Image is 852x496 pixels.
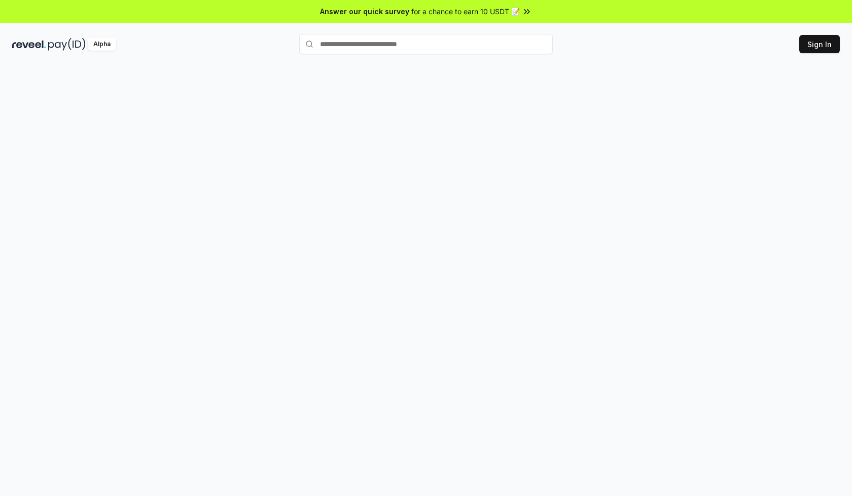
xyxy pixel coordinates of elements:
[12,38,46,51] img: reveel_dark
[48,38,86,51] img: pay_id
[320,6,409,17] span: Answer our quick survey
[411,6,520,17] span: for a chance to earn 10 USDT 📝
[88,38,116,51] div: Alpha
[799,35,840,53] button: Sign In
